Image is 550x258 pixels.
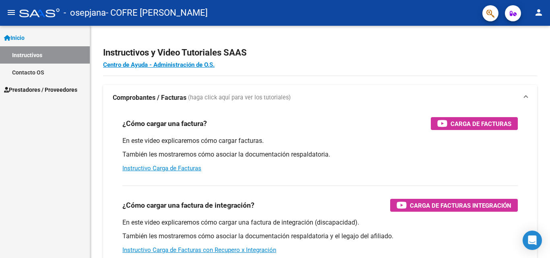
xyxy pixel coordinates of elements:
[103,85,537,111] mat-expansion-panel-header: Comprobantes / Facturas (haga click aquí para ver los tutoriales)
[122,246,276,254] a: Instructivo Carga de Facturas con Recupero x Integración
[64,4,106,22] span: - osepjana
[410,200,511,211] span: Carga de Facturas Integración
[122,150,518,159] p: También les mostraremos cómo asociar la documentación respaldatoria.
[122,136,518,145] p: En este video explicaremos cómo cargar facturas.
[122,118,207,129] h3: ¿Cómo cargar una factura?
[4,33,25,42] span: Inicio
[390,199,518,212] button: Carga de Facturas Integración
[103,45,537,60] h2: Instructivos y Video Tutoriales SAAS
[122,200,254,211] h3: ¿Cómo cargar una factura de integración?
[431,117,518,130] button: Carga de Facturas
[6,8,16,17] mat-icon: menu
[534,8,544,17] mat-icon: person
[122,232,518,241] p: También les mostraremos cómo asociar la documentación respaldatoria y el legajo del afiliado.
[122,218,518,227] p: En este video explicaremos cómo cargar una factura de integración (discapacidad).
[188,93,291,102] span: (haga click aquí para ver los tutoriales)
[103,61,215,68] a: Centro de Ayuda - Administración de O.S.
[4,85,77,94] span: Prestadores / Proveedores
[523,231,542,250] div: Open Intercom Messenger
[113,93,186,102] strong: Comprobantes / Facturas
[122,165,201,172] a: Instructivo Carga de Facturas
[451,119,511,129] span: Carga de Facturas
[106,4,208,22] span: - COFRE [PERSON_NAME]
